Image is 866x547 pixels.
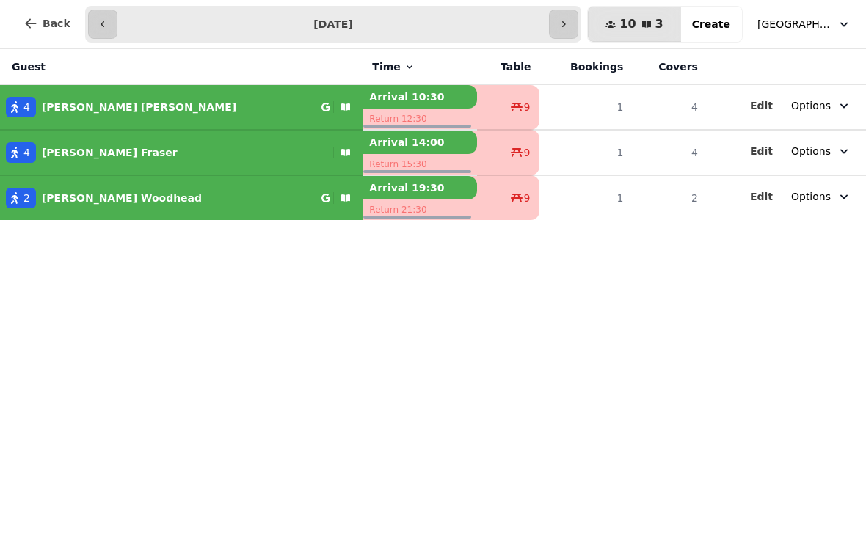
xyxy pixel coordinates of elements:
p: Return 12:30 [363,109,477,129]
th: Covers [632,49,707,85]
span: Edit [750,146,773,156]
span: [GEOGRAPHIC_DATA] [757,17,831,32]
button: Create [680,7,742,42]
span: Options [791,144,831,158]
span: 4 [23,145,30,160]
td: 1 [539,175,632,220]
span: Options [791,98,831,113]
p: Return 21:30 [363,199,477,220]
td: 1 [539,130,632,175]
td: 4 [632,130,707,175]
span: 9 [524,100,531,114]
p: [PERSON_NAME] Woodhead [42,191,202,205]
th: Bookings [539,49,632,85]
button: Options [782,92,860,119]
span: Time [372,59,400,74]
p: Arrival 19:30 [363,176,477,199]
span: Options [791,189,831,204]
span: Edit [750,191,773,202]
button: Time [372,59,415,74]
span: Create [692,19,730,29]
span: 2 [23,191,30,205]
p: Return 15:30 [363,154,477,175]
button: 103 [588,7,680,42]
button: Edit [750,144,773,158]
th: Table [477,49,540,85]
span: Back [43,18,70,29]
span: 9 [524,191,531,205]
p: [PERSON_NAME] [PERSON_NAME] [42,100,236,114]
button: Edit [750,98,773,113]
td: 1 [539,85,632,131]
span: 4 [23,100,30,114]
span: 10 [619,18,636,30]
button: [GEOGRAPHIC_DATA] [749,11,860,37]
td: 4 [632,85,707,131]
span: 3 [655,18,663,30]
p: [PERSON_NAME] Fraser [42,145,178,160]
span: Edit [750,100,773,111]
p: Arrival 10:30 [363,85,477,109]
button: Back [12,6,82,41]
button: Options [782,138,860,164]
button: Edit [750,189,773,204]
td: 2 [632,175,707,220]
span: 9 [524,145,531,160]
p: Arrival 14:00 [363,131,477,154]
button: Options [782,183,860,210]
